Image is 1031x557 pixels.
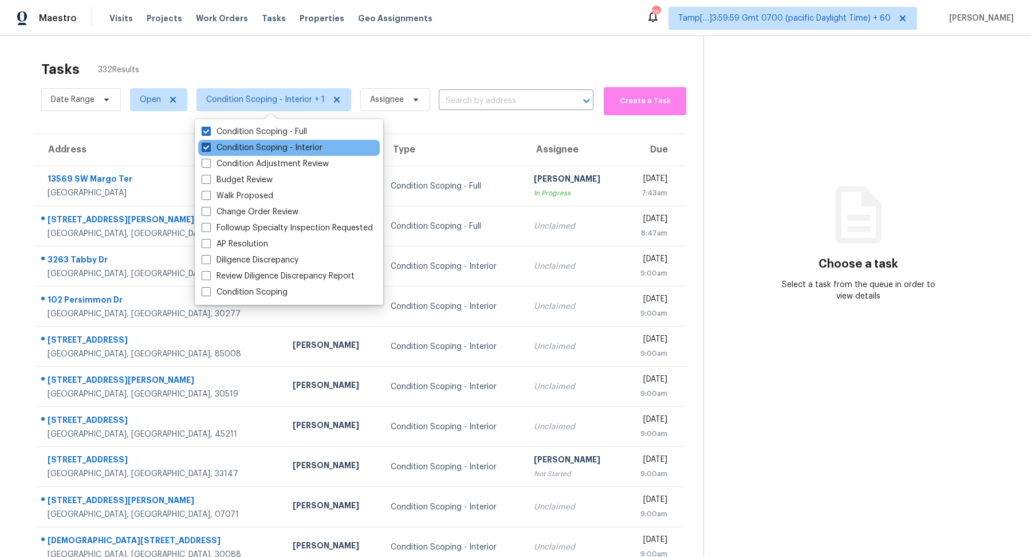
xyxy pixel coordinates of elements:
[632,334,667,348] div: [DATE]
[818,258,898,270] h3: Choose a task
[632,508,667,520] div: 9:00am
[391,181,516,192] div: Condition Scoping - Full
[293,460,372,474] div: [PERSON_NAME]
[202,270,355,282] label: Review Diligence Discrepancy Report
[48,254,274,268] div: 3263 Tabby Dr
[632,454,667,468] div: [DATE]
[678,13,891,24] span: Tamp[…]3:59:59 Gmt 0700 (pacific Daylight Time) + 60
[391,301,516,312] div: Condition Scoping - Interior
[109,13,133,24] span: Visits
[534,301,613,312] div: Unclaimed
[358,13,432,24] span: Geo Assignments
[202,287,288,298] label: Condition Scoping
[51,94,95,105] span: Date Range
[202,206,298,218] label: Change Order Review
[391,381,516,393] div: Condition Scoping - Interior
[202,238,268,250] label: AP Resolution
[293,540,372,554] div: [PERSON_NAME]
[632,468,667,480] div: 9:00am
[41,64,80,75] h2: Tasks
[632,293,667,308] div: [DATE]
[202,222,373,234] label: Followup Specialty Inspection Requested
[262,14,286,22] span: Tasks
[439,92,561,110] input: Search by address
[632,374,667,388] div: [DATE]
[48,509,274,520] div: [GEOGRAPHIC_DATA], [GEOGRAPHIC_DATA], 07071
[381,134,525,166] th: Type
[48,535,274,549] div: [DEMOGRAPHIC_DATA][STREET_ADDRESS]
[579,93,595,109] button: Open
[293,339,372,354] div: [PERSON_NAME]
[48,389,274,400] div: [GEOGRAPHIC_DATA], [GEOGRAPHIC_DATA], 30519
[48,414,274,429] div: [STREET_ADDRESS]
[206,94,325,105] span: Condition Scoping - Interior + 1
[202,142,322,154] label: Condition Scoping - Interior
[391,221,516,232] div: Condition Scoping - Full
[202,190,273,202] label: Walk Proposed
[370,94,404,105] span: Assignee
[632,534,667,548] div: [DATE]
[632,308,667,319] div: 9:00am
[632,187,667,199] div: 7:43am
[391,261,516,272] div: Condition Scoping - Interior
[781,279,936,302] div: Select a task from the queue in order to view details
[140,94,161,105] span: Open
[37,134,284,166] th: Address
[534,468,613,480] div: Not Started
[632,268,667,279] div: 9:00am
[48,268,274,280] div: [GEOGRAPHIC_DATA], [GEOGRAPHIC_DATA], 37042
[632,494,667,508] div: [DATE]
[391,341,516,352] div: Condition Scoping - Interior
[48,374,274,389] div: [STREET_ADDRESS][PERSON_NAME]
[48,495,274,509] div: [STREET_ADDRESS][PERSON_NAME]
[534,501,613,513] div: Unclaimed
[623,134,685,166] th: Due
[632,227,667,239] div: 8:47am
[534,187,613,199] div: In Progress
[202,174,273,186] label: Budget Review
[632,213,667,227] div: [DATE]
[196,13,248,24] span: Work Orders
[609,95,680,108] span: Create a Task
[293,500,372,514] div: [PERSON_NAME]
[391,421,516,433] div: Condition Scoping - Interior
[98,64,139,76] span: 332 Results
[534,381,613,393] div: Unclaimed
[48,294,274,308] div: 102 Persimmon Dr
[632,388,667,399] div: 9:00am
[525,134,623,166] th: Assignee
[48,348,274,360] div: [GEOGRAPHIC_DATA], [GEOGRAPHIC_DATA], 85008
[652,7,660,18] div: 764
[48,468,274,480] div: [GEOGRAPHIC_DATA], [GEOGRAPHIC_DATA], 33147
[48,214,274,228] div: [STREET_ADDRESS][PERSON_NAME]
[39,13,77,24] span: Maestro
[202,254,298,266] label: Diligence Discrepancy
[632,253,667,268] div: [DATE]
[534,341,613,352] div: Unclaimed
[48,228,274,240] div: [GEOGRAPHIC_DATA], [GEOGRAPHIC_DATA], 37127
[48,308,274,320] div: [GEOGRAPHIC_DATA], [GEOGRAPHIC_DATA], 30277
[632,428,667,440] div: 9:00am
[534,261,613,272] div: Unclaimed
[300,13,344,24] span: Properties
[604,87,686,115] button: Create a Task
[48,187,274,199] div: [GEOGRAPHIC_DATA]
[293,379,372,394] div: [PERSON_NAME]
[945,13,1014,24] span: [PERSON_NAME]
[534,173,613,187] div: [PERSON_NAME]
[534,421,613,433] div: Unclaimed
[632,414,667,428] div: [DATE]
[48,173,274,187] div: 13569 SW Margo Ter
[534,221,613,232] div: Unclaimed
[632,173,667,187] div: [DATE]
[391,461,516,473] div: Condition Scoping - Interior
[48,334,274,348] div: [STREET_ADDRESS]
[202,126,307,138] label: Condition Scoping - Full
[534,542,613,553] div: Unclaimed
[293,419,372,434] div: [PERSON_NAME]
[391,542,516,553] div: Condition Scoping - Interior
[391,501,516,513] div: Condition Scoping - Interior
[202,158,329,170] label: Condition Adjustment Review
[632,348,667,359] div: 9:00am
[147,13,182,24] span: Projects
